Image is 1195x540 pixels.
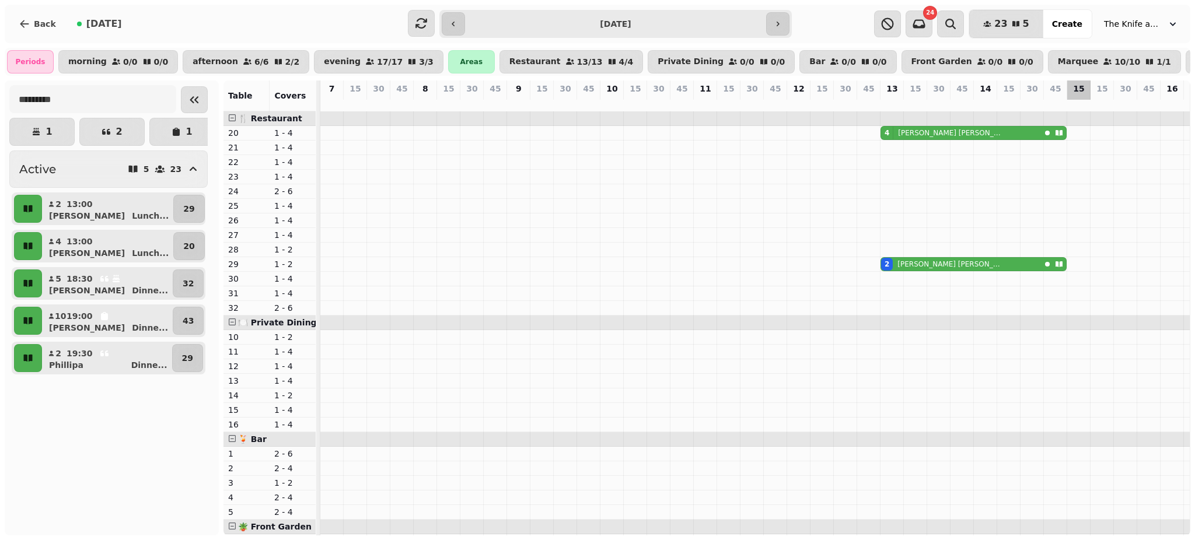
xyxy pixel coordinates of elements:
[799,50,896,73] button: Bar0/00/0
[228,127,265,139] p: 20
[350,83,361,94] p: 15
[1050,83,1061,94] p: 45
[34,20,56,28] span: Back
[1104,18,1162,30] span: The Knife and [PERSON_NAME]
[902,50,1043,73] button: Front Garden0/00/0
[885,260,889,269] div: 2
[183,203,194,215] p: 29
[740,58,754,66] p: 0 / 0
[55,310,62,322] p: 10
[747,97,757,108] p: 0
[228,331,265,343] p: 10
[1143,83,1154,94] p: 45
[186,127,192,136] p: 1
[771,97,780,108] p: 0
[274,185,311,197] p: 2 - 6
[1120,83,1131,94] p: 30
[1026,83,1037,94] p: 30
[228,404,265,416] p: 15
[173,195,204,223] button: 29
[327,97,337,108] p: 0
[770,83,781,94] p: 45
[228,171,265,183] p: 23
[1051,97,1060,108] p: 0
[619,58,634,66] p: 4 / 4
[1073,83,1084,94] p: 15
[988,58,1003,66] p: 0 / 0
[1098,97,1107,108] p: 0
[9,118,75,146] button: 1
[887,97,897,108] p: 6
[583,83,594,94] p: 45
[49,210,125,222] p: [PERSON_NAME]
[467,97,477,108] p: 0
[980,83,991,94] p: 14
[274,492,311,503] p: 2 - 4
[1048,50,1181,73] button: Marquee10/101/1
[183,50,309,73] button: afternoon6/62/2
[841,97,850,108] p: 0
[898,128,1005,138] p: [PERSON_NAME] [PERSON_NAME]
[116,127,122,136] p: 2
[274,258,311,270] p: 1 - 2
[274,346,311,357] p: 1 - 4
[228,244,265,255] p: 28
[228,375,265,387] p: 13
[958,97,967,108] p: 0
[934,97,944,108] p: 0
[58,50,178,73] button: morning0/00/0
[9,10,65,38] button: Back
[228,185,265,197] p: 24
[863,83,874,94] p: 45
[911,97,920,108] p: 0
[1168,97,1177,108] p: 0
[981,97,990,108] p: 0
[44,195,171,223] button: 213:00[PERSON_NAME]Lunch...
[1028,97,1037,108] p: 0
[44,307,170,335] button: 1019:00[PERSON_NAME]Dinne...
[274,215,311,226] p: 1 - 4
[228,156,265,168] p: 22
[228,273,265,285] p: 30
[444,97,453,108] p: 0
[9,150,208,188] button: Active523
[419,58,434,66] p: 3 / 3
[274,331,311,343] p: 1 - 2
[274,229,311,241] p: 1 - 4
[68,57,107,66] p: morning
[886,83,897,94] p: 13
[228,302,265,314] p: 32
[606,83,617,94] p: 10
[274,244,311,255] p: 1 - 2
[228,200,265,212] p: 25
[561,97,570,108] p: 0
[228,215,265,226] p: 26
[285,58,300,66] p: 2 / 2
[228,142,265,153] p: 21
[67,348,93,359] p: 19:30
[584,97,593,108] p: 0
[274,404,311,416] p: 1 - 4
[809,57,825,66] p: Bar
[228,258,265,270] p: 29
[228,492,265,503] p: 4
[274,171,311,183] p: 1 - 4
[560,83,571,94] p: 30
[910,83,921,94] p: 15
[817,97,827,108] p: 0
[324,57,361,66] p: evening
[183,278,194,289] p: 32
[79,118,145,146] button: 2
[509,57,561,66] p: Restaurant
[1096,83,1107,94] p: 15
[228,390,265,401] p: 14
[49,285,125,296] p: [PERSON_NAME]
[274,506,311,518] p: 2 - 4
[67,236,93,247] p: 13:00
[228,419,265,430] p: 16
[154,58,169,66] p: 0 / 0
[228,477,265,489] p: 3
[228,462,265,474] p: 2
[653,83,664,94] p: 30
[55,273,62,285] p: 5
